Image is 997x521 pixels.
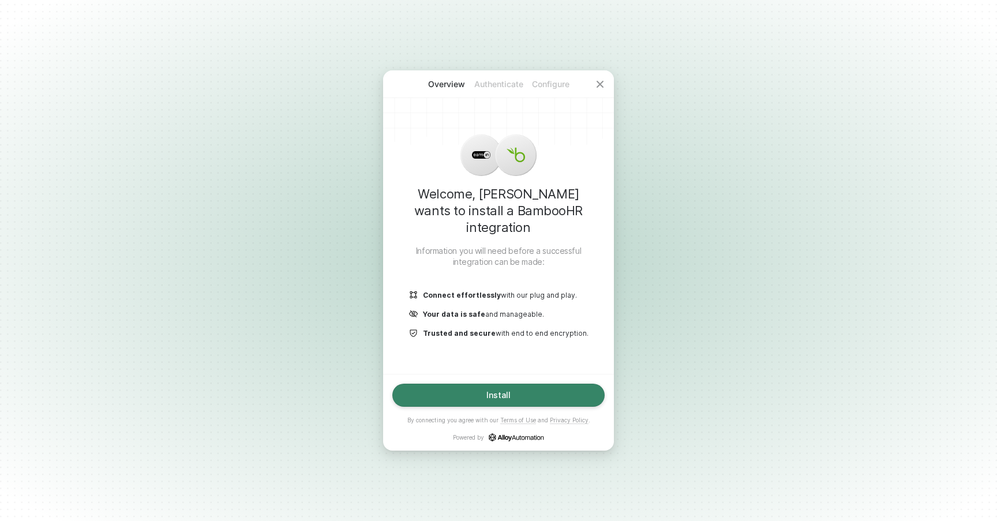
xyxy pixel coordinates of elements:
[423,310,485,318] b: Your data is safe
[595,80,605,89] span: icon-close
[486,391,511,400] div: Install
[409,290,418,300] img: icon
[423,291,501,299] b: Connect effortlessly
[421,78,473,90] p: Overview
[524,78,576,90] p: Configure
[402,186,595,236] h1: Welcome, [PERSON_NAME] wants to install a BambooHR integration
[500,417,536,424] a: Terms of Use
[423,309,544,319] p: and manageable.
[407,416,590,424] p: By connecting you agree with our and .
[473,78,524,90] p: Authenticate
[423,290,577,300] p: with our plug and play.
[550,417,589,424] a: Privacy Policy
[507,146,525,164] img: icon
[402,245,595,267] p: Information you will need before a successful integration can be made:
[472,146,490,164] img: icon
[453,433,544,441] p: Powered by
[423,328,589,338] p: with end to end encryption.
[489,433,544,441] a: icon-success
[409,328,418,338] img: icon
[409,309,418,319] img: icon
[423,329,496,338] b: Trusted and secure
[392,384,605,407] button: Install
